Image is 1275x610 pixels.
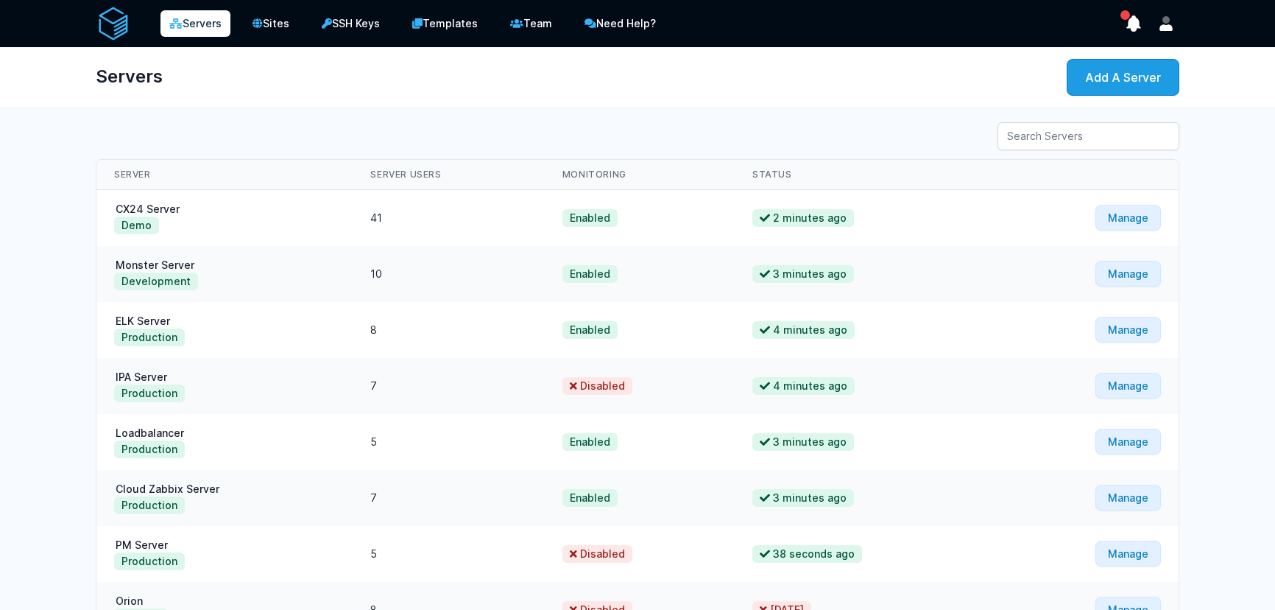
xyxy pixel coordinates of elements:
[1095,429,1161,455] a: Manage
[114,329,185,346] button: Production
[242,9,300,38] a: Sites
[562,377,632,395] span: Disabled
[545,160,735,190] th: Monitoring
[1095,317,1161,343] a: Manage
[353,302,544,358] td: 8
[1095,485,1161,511] a: Manage
[1095,205,1161,231] a: Manage
[114,539,169,551] a: PM Server
[1095,373,1161,399] a: Manage
[735,160,997,190] th: Status
[752,321,855,339] span: 4 minutes ago
[562,265,618,283] span: Enabled
[353,526,544,582] td: 5
[353,160,544,190] th: Server Users
[353,358,544,414] td: 7
[114,273,198,290] button: Development
[1153,10,1179,37] button: User menu
[752,209,854,227] span: 2 minutes ago
[353,246,544,302] td: 10
[752,377,855,395] span: 4 minutes ago
[353,470,544,526] td: 7
[96,59,163,94] h1: Servers
[114,427,186,439] a: Loadbalancer
[114,315,172,327] a: ELK Server
[353,190,544,247] td: 41
[353,414,544,470] td: 5
[114,497,185,514] button: Production
[114,595,144,607] a: Orion
[1120,10,1147,37] button: show notifications
[96,160,353,190] th: Server
[1067,59,1179,96] a: Add A Server
[562,545,632,563] span: Disabled
[1095,541,1161,567] a: Manage
[311,9,390,38] a: SSH Keys
[562,321,618,339] span: Enabled
[1120,10,1130,20] span: has unread notifications
[500,9,562,38] a: Team
[114,217,159,234] button: Demo
[114,203,181,215] a: CX24 Server
[562,209,618,227] span: Enabled
[752,433,854,451] span: 3 minutes ago
[160,10,230,37] a: Servers
[114,371,169,383] a: IPA Server
[752,489,854,507] span: 3 minutes ago
[114,259,196,271] a: Monster Server
[1095,261,1161,287] a: Manage
[114,553,185,570] button: Production
[114,441,185,458] button: Production
[752,545,862,563] span: 38 seconds ago
[96,6,131,41] img: serverAuth logo
[574,9,666,38] a: Need Help?
[562,489,618,507] span: Enabled
[997,122,1179,150] input: Search Servers
[752,265,854,283] span: 3 minutes ago
[402,9,488,38] a: Templates
[114,385,185,402] button: Production
[114,483,221,495] a: Cloud Zabbix Server
[562,433,618,451] span: Enabled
